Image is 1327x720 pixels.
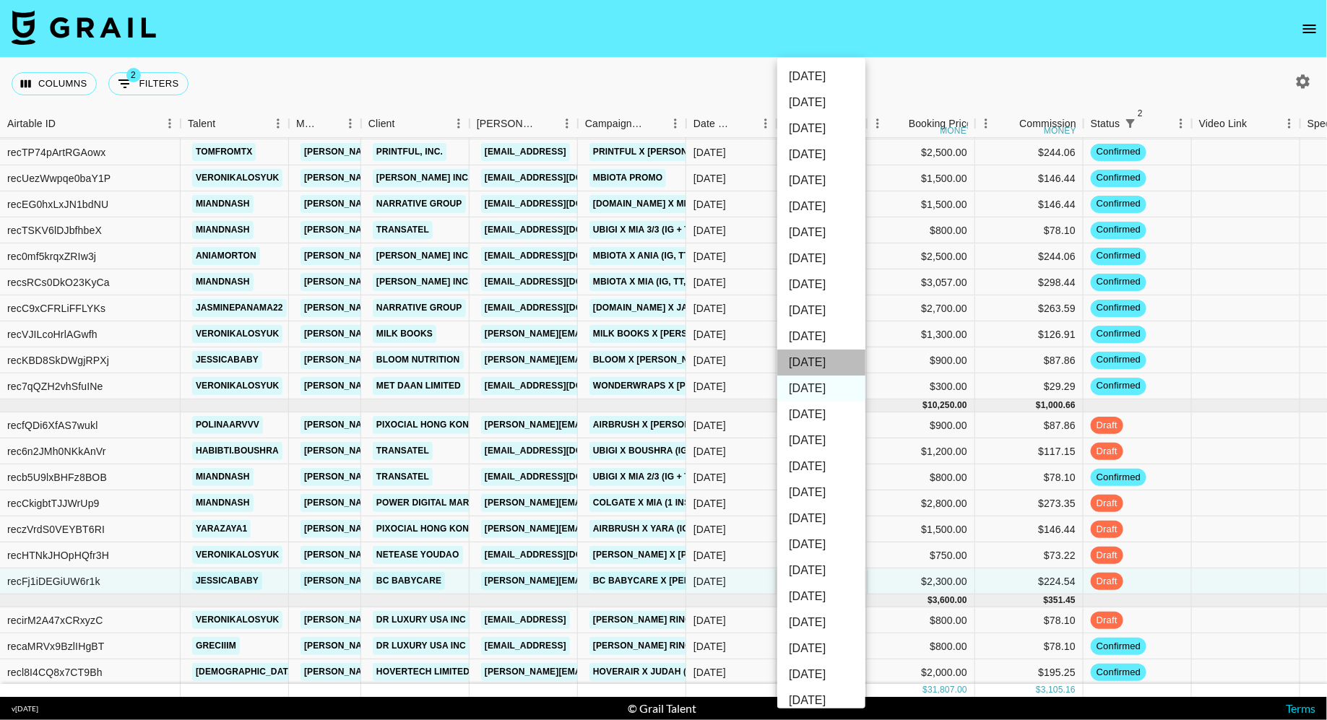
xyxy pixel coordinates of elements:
li: [DATE] [777,558,865,584]
li: [DATE] [777,272,865,298]
li: [DATE] [777,298,865,324]
li: [DATE] [777,64,865,90]
li: [DATE] [777,636,865,662]
li: [DATE] [777,350,865,376]
li: [DATE] [777,142,865,168]
li: [DATE] [777,90,865,116]
li: [DATE] [777,584,865,610]
li: [DATE] [777,168,865,194]
li: [DATE] [777,610,865,636]
li: [DATE] [777,376,865,402]
li: [DATE] [777,662,865,688]
li: [DATE] [777,480,865,506]
li: [DATE] [777,532,865,558]
li: [DATE] [777,194,865,220]
li: [DATE] [777,454,865,480]
li: [DATE] [777,506,865,532]
li: [DATE] [777,402,865,428]
li: [DATE] [777,688,865,714]
li: [DATE] [777,246,865,272]
li: [DATE] [777,428,865,454]
li: [DATE] [777,116,865,142]
li: [DATE] [777,220,865,246]
li: [DATE] [777,324,865,350]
